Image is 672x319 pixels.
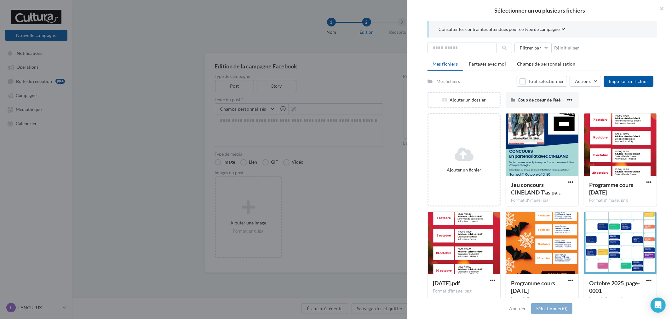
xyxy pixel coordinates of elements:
[514,43,552,53] button: Filtrer par
[511,296,573,302] div: Format d'image: png
[433,288,495,294] div: Format d'image: png
[589,198,652,203] div: Format d'image: png
[439,26,565,34] button: Consulter les contraintes attendues pour ce type de campagne
[609,78,648,84] span: Importer un fichier
[433,61,458,67] span: Mes fichiers
[417,8,662,13] h2: Sélectionner un ou plusieurs fichiers
[431,167,497,173] div: Ajouter un fichier
[511,280,555,294] span: Programme cours Halloween
[517,76,567,87] button: Tout sélectionner
[511,198,573,203] div: Format d'image: jpg
[469,61,506,67] span: Partagés avec moi
[518,97,560,102] span: Coup de coeur de l'été
[604,76,653,87] button: Importer un fichier
[570,76,601,87] button: Actions
[511,181,562,196] span: Jeu concours CINELAND T'as pas changé
[562,306,567,311] span: (0)
[651,298,666,313] div: Open Intercom Messenger
[507,305,529,312] button: Annuler
[589,181,633,196] span: Programme cours Noël
[552,44,582,52] button: Réinitialiser
[439,26,560,32] span: Consulter les contraintes attendues pour ce type de campagne
[428,97,500,103] div: Ajouter un dossier
[531,303,572,314] button: Sélectionner(0)
[436,78,460,84] div: Mes fichiers
[433,280,460,287] span: noel.pdf
[589,296,652,302] div: Format d'image: jpg
[517,61,575,67] span: Champs de personnalisation
[575,78,591,84] span: Actions
[589,280,640,294] span: Octobre 2025_page-0001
